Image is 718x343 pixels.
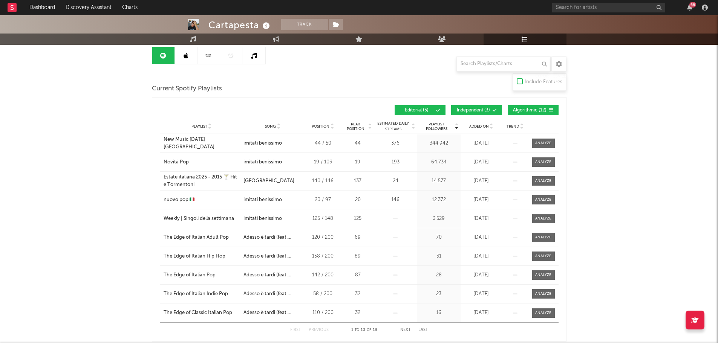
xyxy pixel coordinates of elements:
[243,215,282,223] div: imitati benissimo
[344,290,372,298] div: 32
[419,159,459,166] div: 64.734
[306,309,340,317] div: 110 / 200
[164,309,232,317] div: The Edge of Classic Italian Pop
[376,121,411,132] span: Estimated Daily Streams
[513,108,547,113] span: Algorithmic ( 12 )
[164,196,194,204] div: nuovo pop 🇮🇹
[306,159,340,166] div: 19 / 103
[344,122,367,131] span: Peak Position
[462,253,500,260] div: [DATE]
[344,215,372,223] div: 125
[462,140,500,147] div: [DATE]
[376,177,415,185] div: 24
[290,328,301,332] button: First
[355,328,359,332] span: to
[306,215,340,223] div: 125 / 148
[395,105,445,115] button: Editorial(3)
[367,328,371,332] span: of
[552,3,665,12] input: Search for artists
[456,108,491,113] span: Independent ( 3 )
[208,19,272,31] div: Cartapesta
[164,215,240,223] a: Weekly | Singoli della settimana
[344,309,372,317] div: 32
[243,309,302,317] div: Adesso è tardi (feat. [PERSON_NAME])
[462,271,500,279] div: [DATE]
[243,140,282,147] div: imitati benissimo
[419,140,459,147] div: 344.942
[400,108,434,113] span: Editorial ( 3 )
[418,328,428,332] button: Last
[344,326,385,335] div: 1 10 18
[243,253,302,260] div: Adesso è tardi (feat. [PERSON_NAME])
[419,196,459,204] div: 12.372
[687,5,692,11] button: 68
[306,234,340,241] div: 120 / 200
[344,234,372,241] div: 69
[376,159,415,166] div: 193
[164,253,240,260] a: The Edge of Italian Hip Hop
[281,19,328,30] button: Track
[164,271,240,279] a: The Edge of Italian Pop
[462,196,500,204] div: [DATE]
[462,177,500,185] div: [DATE]
[462,215,500,223] div: [DATE]
[306,177,340,185] div: 140 / 146
[419,290,459,298] div: 23
[508,105,559,115] button: Algorithmic(12)
[400,328,411,332] button: Next
[164,290,240,298] a: The Edge of Italian Indie Pop
[344,177,372,185] div: 137
[462,234,500,241] div: [DATE]
[419,122,454,131] span: Playlist Followers
[164,309,240,317] a: The Edge of Classic Italian Pop
[243,177,294,185] div: [GEOGRAPHIC_DATA]
[164,253,225,260] div: The Edge of Italian Hip Hop
[376,140,415,147] div: 376
[344,159,372,166] div: 19
[306,271,340,279] div: 142 / 200
[507,124,519,129] span: Trend
[152,84,222,93] span: Current Spotify Playlists
[419,177,459,185] div: 14.577
[164,215,234,223] div: Weekly | Singoli della settimana
[164,196,240,204] a: nuovo pop 🇮🇹
[419,309,459,317] div: 16
[419,215,459,223] div: 3.529
[525,78,562,87] div: Include Features
[419,234,459,241] div: 70
[312,124,329,129] span: Position
[243,290,302,298] div: Adesso è tardi (feat. [PERSON_NAME])
[243,159,282,166] div: imitati benissimo
[243,196,282,204] div: imitati benissimo
[469,124,489,129] span: Added On
[306,140,340,147] div: 44 / 50
[265,124,276,129] span: Song
[344,140,372,147] div: 44
[164,271,216,279] div: The Edge of Italian Pop
[243,271,302,279] div: Adesso è tardi (feat. [PERSON_NAME])
[456,56,551,72] input: Search Playlists/Charts
[306,196,340,204] div: 20 / 97
[164,159,240,166] a: Novità Pop
[344,253,372,260] div: 89
[306,290,340,298] div: 58 / 200
[164,136,240,151] a: New Music [DATE] [GEOGRAPHIC_DATA]
[164,174,240,188] a: Estate italiana 2025 - 2015 🍸 Hit e Tormentoni
[451,105,502,115] button: Independent(3)
[164,290,228,298] div: The Edge of Italian Indie Pop
[191,124,207,129] span: Playlist
[376,196,415,204] div: 146
[164,234,229,241] div: The Edge of Italian Adult Pop
[419,253,459,260] div: 31
[243,234,302,241] div: Adesso è tardi (feat. [PERSON_NAME])
[344,196,372,204] div: 20
[462,159,500,166] div: [DATE]
[164,159,189,166] div: Novità Pop
[419,271,459,279] div: 28
[306,253,340,260] div: 158 / 200
[309,328,329,332] button: Previous
[164,234,240,241] a: The Edge of Italian Adult Pop
[462,290,500,298] div: [DATE]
